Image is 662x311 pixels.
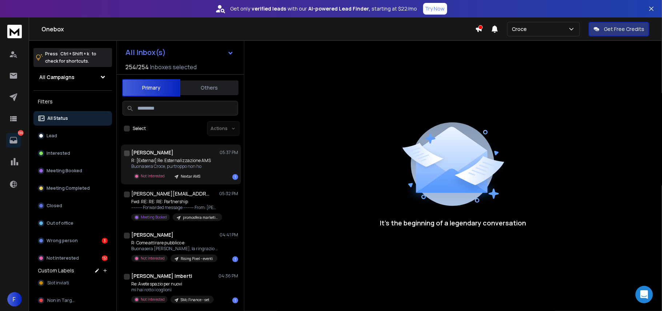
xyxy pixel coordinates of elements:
p: 05:37 PM [220,150,238,155]
p: All Status [47,115,68,121]
p: Out of office [47,220,73,226]
p: Not Interested [141,256,165,261]
button: All Status [33,111,112,126]
h1: All Inbox(s) [125,49,166,56]
p: Wrong person [47,238,78,244]
p: 04:36 PM [218,273,238,279]
div: 1 [232,174,238,180]
h3: Custom Labels [38,267,74,274]
h1: [PERSON_NAME] Imberti [131,272,192,280]
button: Non in Target [33,293,112,308]
div: 1 [232,298,238,303]
img: logo [7,25,22,38]
p: It’s the beginning of a legendary conversation [380,218,526,228]
p: Closed [47,203,62,209]
button: Slot inviati [33,276,112,290]
h1: All Campaigns [39,74,75,81]
button: Meeting Booked [33,164,112,178]
p: Meeting Booked [141,214,167,220]
p: Croce [512,25,530,33]
p: SMc Finance - set [181,297,209,303]
button: Get Free Credits [589,22,649,36]
button: Wrong person3 [33,233,112,248]
button: Others [180,80,238,96]
h1: [PERSON_NAME] [131,149,173,156]
button: Lead [33,129,112,143]
div: 151 [102,255,108,261]
span: 254 / 254 [125,63,149,71]
h3: Inboxes selected [150,63,197,71]
button: All Inbox(s) [120,45,240,60]
p: Rising Pixel - eventi [181,256,213,261]
button: Meeting Completed [33,181,112,196]
p: Get Free Credits [604,25,644,33]
button: F [7,292,22,307]
h3: Filters [33,97,112,107]
p: Nextar AMS [181,174,200,179]
p: R: Come attirare pubblico e [131,240,218,246]
span: Slot inviati [47,280,69,286]
strong: verified leads [252,5,286,12]
p: Lead [47,133,57,139]
button: Interested [33,146,112,161]
p: 04:41 PM [220,232,238,238]
p: Buonasera [PERSON_NAME], la ringrazio ma [131,246,218,252]
div: 3 [102,238,108,244]
a: 155 [6,133,21,147]
label: Select [133,126,146,131]
button: Primary [122,79,180,97]
p: mi hai rotto i coglioni [131,287,214,293]
p: Not Interested [141,173,165,179]
p: Meeting Completed [47,185,90,191]
p: 05:32 PM [219,191,238,197]
p: Fwd: RE: RE: RE: Partnership [131,199,218,205]
p: 155 [18,130,24,136]
button: Closed [33,198,112,213]
p: Try Now [425,5,445,12]
button: Out of office [33,216,112,231]
p: Buonasera Croce, purtroppo non ho [131,164,211,169]
p: Get only with our starting at $22/mo [230,5,417,12]
span: Non in Target [47,298,76,303]
p: R: [External] Re: Esternalizzazione AMS [131,158,211,164]
p: Re: Avete spazio per nuovi [131,281,214,287]
p: Press to check for shortcuts. [45,50,96,65]
h1: Onebox [41,25,475,34]
p: Meeting Booked [47,168,82,174]
p: Not Interested [141,297,165,302]
p: ---------- Forwarded message --------- From: [PERSON_NAME] [131,205,218,210]
p: promosfera marketing [183,215,218,220]
div: 1 [232,256,238,262]
div: Open Intercom Messenger [635,286,653,303]
button: Not Interested151 [33,251,112,265]
p: Interested [47,150,70,156]
button: All Campaigns [33,70,112,84]
span: Ctrl + Shift + k [59,50,90,58]
h1: [PERSON_NAME][EMAIL_ADDRESS][DOMAIN_NAME] +1 [131,190,211,197]
button: Try Now [423,3,447,15]
strong: AI-powered Lead Finder, [309,5,370,12]
h1: [PERSON_NAME] [131,231,173,239]
p: Not Interested [47,255,79,261]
